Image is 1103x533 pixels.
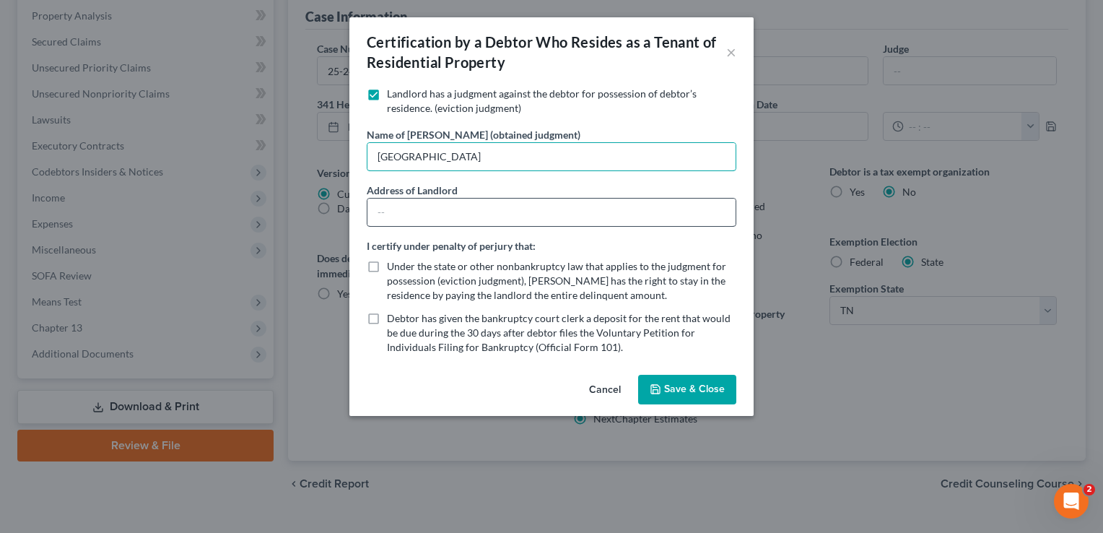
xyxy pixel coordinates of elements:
button: Cancel [577,376,632,405]
span: Under the state or other nonbankruptcy law that applies to the judgment for possession (eviction ... [387,260,726,301]
label: I certify under penalty of perjury that: [367,238,536,253]
span: Landlord has a judgment against the debtor for possession of debtor’s residence. (eviction judgment) [387,87,697,114]
button: × [726,43,736,61]
input: -- [367,199,736,226]
input: -- [367,143,736,170]
label: Address of Landlord [367,183,458,198]
label: Name of [PERSON_NAME] (obtained judgment) [367,127,580,142]
span: Debtor has given the bankruptcy court clerk a deposit for the rent that would be due during the 3... [387,312,731,353]
iframe: Intercom live chat [1054,484,1089,519]
button: Save & Close [638,375,736,405]
div: Certification by a Debtor Who Resides as a Tenant of Residential Property [367,32,726,72]
span: 2 [1084,484,1095,495]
